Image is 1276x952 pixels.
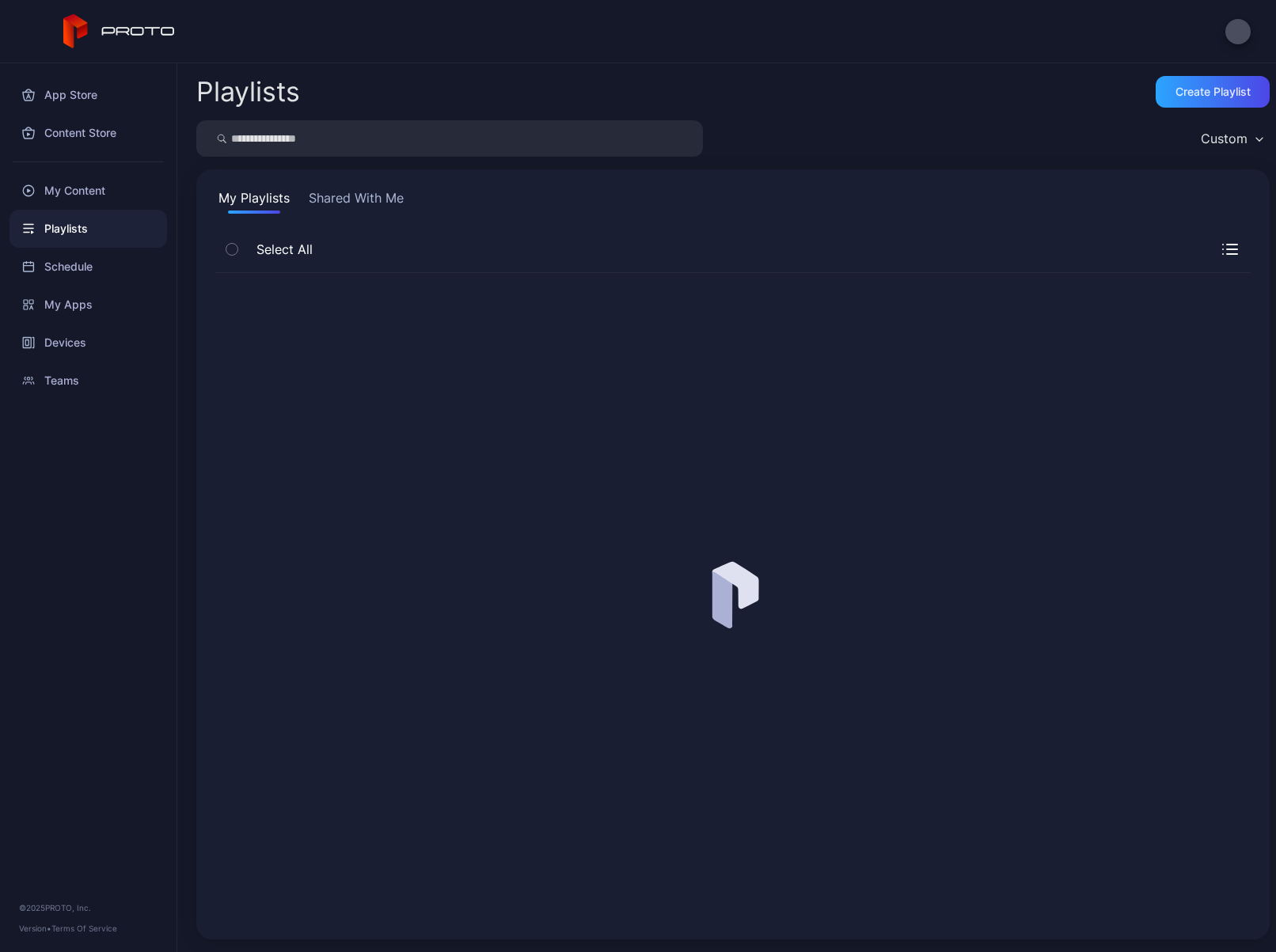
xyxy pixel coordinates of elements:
[19,924,51,933] span: Version •
[249,240,313,259] span: Select All
[9,324,167,362] a: Devices
[9,210,167,248] a: Playlists
[51,924,117,933] a: Terms Of Service
[9,286,167,324] a: My Apps
[1175,85,1251,98] div: Create Playlist
[215,188,293,214] button: My Playlists
[306,188,407,214] button: Shared With Me
[196,78,300,106] h2: Playlists
[19,901,158,914] div: © 2025 PROTO, Inc.
[1156,76,1270,108] button: Create Playlist
[9,172,167,210] a: My Content
[9,362,167,400] a: Teams
[9,76,167,114] a: App Store
[9,114,167,152] a: Content Store
[1193,120,1270,157] button: Custom
[9,248,167,286] a: Schedule
[1201,131,1248,146] div: Custom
